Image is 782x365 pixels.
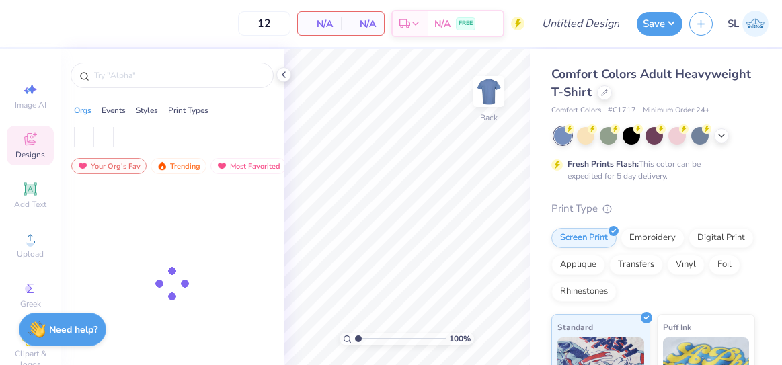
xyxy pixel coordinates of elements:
[742,11,769,37] img: Sarah Lugo
[663,320,691,334] span: Puff Ink
[74,104,91,116] div: Orgs
[210,158,286,174] div: Most Favorited
[93,69,265,82] input: Try "Alpha"
[449,333,471,345] span: 100 %
[728,11,769,37] a: SL
[728,16,739,32] span: SL
[102,104,126,116] div: Events
[609,255,663,275] div: Transfers
[77,161,88,171] img: most_fav.gif
[689,228,754,248] div: Digital Print
[17,249,44,259] span: Upload
[136,104,158,116] div: Styles
[168,104,208,116] div: Print Types
[434,17,451,31] span: N/A
[15,99,46,110] span: Image AI
[568,158,733,182] div: This color can be expedited for 5 day delivery.
[151,158,206,174] div: Trending
[217,161,227,171] img: most_fav.gif
[71,158,147,174] div: Your Org's Fav
[475,78,502,105] img: Back
[459,19,473,28] span: FREE
[709,255,740,275] div: Foil
[306,17,333,31] span: N/A
[568,159,639,169] strong: Fresh Prints Flash:
[643,105,710,116] span: Minimum Order: 24 +
[551,66,751,100] span: Comfort Colors Adult Heavyweight T-Shirt
[551,255,605,275] div: Applique
[621,228,685,248] div: Embroidery
[14,199,46,210] span: Add Text
[667,255,705,275] div: Vinyl
[608,105,636,116] span: # C1717
[551,228,617,248] div: Screen Print
[551,105,601,116] span: Comfort Colors
[531,10,630,37] input: Untitled Design
[349,17,376,31] span: N/A
[20,298,41,309] span: Greek
[551,282,617,302] div: Rhinestones
[49,323,97,336] strong: Need help?
[157,161,167,171] img: trending.gif
[480,112,498,124] div: Back
[238,11,290,36] input: – –
[637,12,682,36] button: Save
[15,149,45,160] span: Designs
[551,201,755,216] div: Print Type
[557,320,593,334] span: Standard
